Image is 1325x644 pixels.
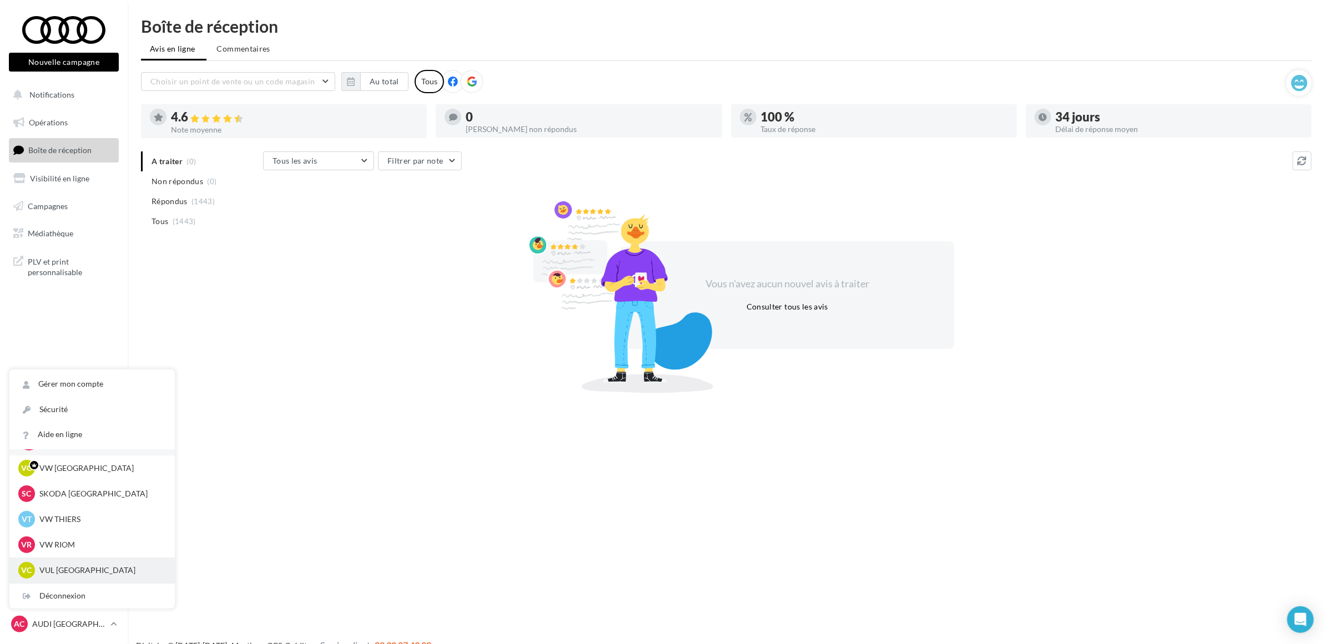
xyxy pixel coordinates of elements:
[761,111,1008,123] div: 100 %
[208,177,217,186] span: (0)
[692,277,883,291] div: Vous n'avez aucun nouvel avis à traiter
[141,72,335,91] button: Choisir un point de vente ou un code magasin
[217,43,270,54] span: Commentaires
[152,196,188,207] span: Répondus
[32,618,106,630] p: AUDI [GEOGRAPHIC_DATA]
[28,254,114,278] span: PLV et print personnalisable
[29,118,68,127] span: Opérations
[360,72,409,91] button: Au total
[1056,111,1303,123] div: 34 jours
[9,584,175,608] div: Déconnexion
[466,111,713,123] div: 0
[9,53,119,72] button: Nouvelle campagne
[39,463,162,474] p: VW [GEOGRAPHIC_DATA]
[7,167,121,190] a: Visibilité en ligne
[9,613,119,635] a: AC AUDI [GEOGRAPHIC_DATA]
[39,539,162,550] p: VW RIOM
[39,514,162,525] p: VW THIERS
[415,70,444,93] div: Tous
[263,151,374,170] button: Tous les avis
[466,125,713,133] div: [PERSON_NAME] non répondus
[39,488,162,499] p: SKODA [GEOGRAPHIC_DATA]
[761,125,1008,133] div: Taux de réponse
[7,138,121,162] a: Boîte de réception
[742,300,833,313] button: Consulter tous les avis
[173,217,196,226] span: (1443)
[7,195,121,218] a: Campagnes
[1056,125,1303,133] div: Délai de réponse moyen
[14,618,25,630] span: AC
[141,18,1312,34] div: Boîte de réception
[22,539,32,550] span: VR
[22,565,32,576] span: VC
[9,397,175,422] a: Sécurité
[341,72,409,91] button: Au total
[152,176,203,187] span: Non répondus
[192,197,215,206] span: (1443)
[273,156,318,165] span: Tous les avis
[7,111,121,134] a: Opérations
[7,222,121,245] a: Médiathèque
[171,126,418,134] div: Note moyenne
[30,174,89,183] span: Visibilité en ligne
[7,250,121,282] a: PLV et print personnalisable
[29,90,74,99] span: Notifications
[9,372,175,397] a: Gérer mon compte
[152,216,168,227] span: Tous
[1287,606,1314,633] div: Open Intercom Messenger
[22,514,32,525] span: VT
[171,111,418,124] div: 4.6
[7,83,117,107] button: Notifications
[22,488,32,499] span: SC
[28,145,92,155] span: Boîte de réception
[150,77,315,86] span: Choisir un point de vente ou un code magasin
[28,229,73,238] span: Médiathèque
[9,422,175,447] a: Aide en ligne
[378,151,462,170] button: Filtrer par note
[28,201,68,210] span: Campagnes
[22,463,32,474] span: VC
[39,565,162,576] p: VUL [GEOGRAPHIC_DATA]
